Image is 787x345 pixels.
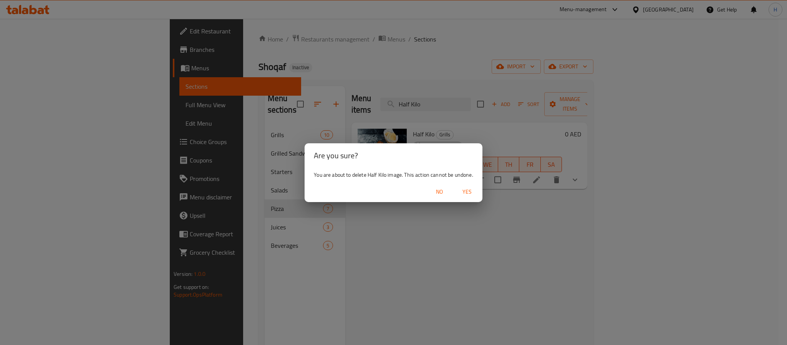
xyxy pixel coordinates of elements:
[458,187,476,197] span: Yes
[305,168,482,182] div: You are about to delete Half Kilo image. This action cannot be undone.
[427,185,452,199] button: No
[455,185,479,199] button: Yes
[430,187,449,197] span: No
[314,149,473,162] h2: Are you sure?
